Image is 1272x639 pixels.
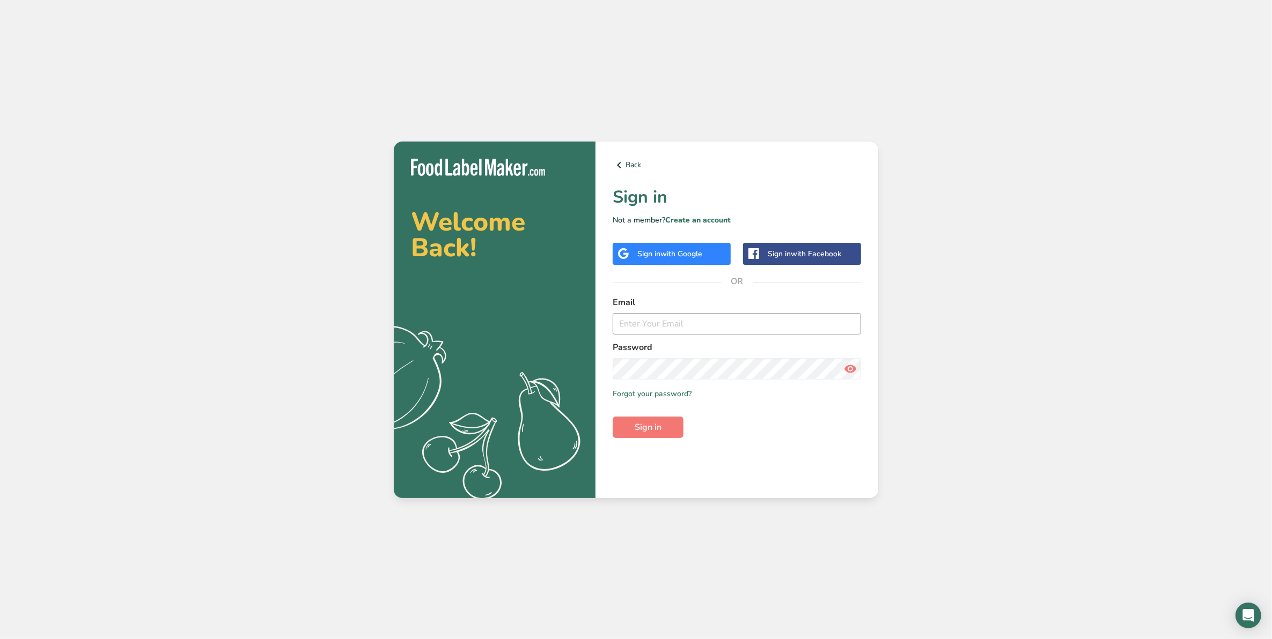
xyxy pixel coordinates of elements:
[665,215,731,225] a: Create an account
[613,184,861,210] h1: Sign in
[613,296,861,309] label: Email
[768,248,841,259] div: Sign in
[1236,603,1261,628] div: Open Intercom Messenger
[613,341,861,354] label: Password
[635,421,661,434] span: Sign in
[660,249,702,259] span: with Google
[613,388,692,399] a: Forgot your password?
[613,313,861,335] input: Enter Your Email
[791,249,841,259] span: with Facebook
[613,417,683,438] button: Sign in
[613,159,861,172] a: Back
[411,209,578,261] h2: Welcome Back!
[637,248,702,259] div: Sign in
[721,265,753,298] span: OR
[613,214,861,226] p: Not a member?
[411,159,545,176] img: Food Label Maker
